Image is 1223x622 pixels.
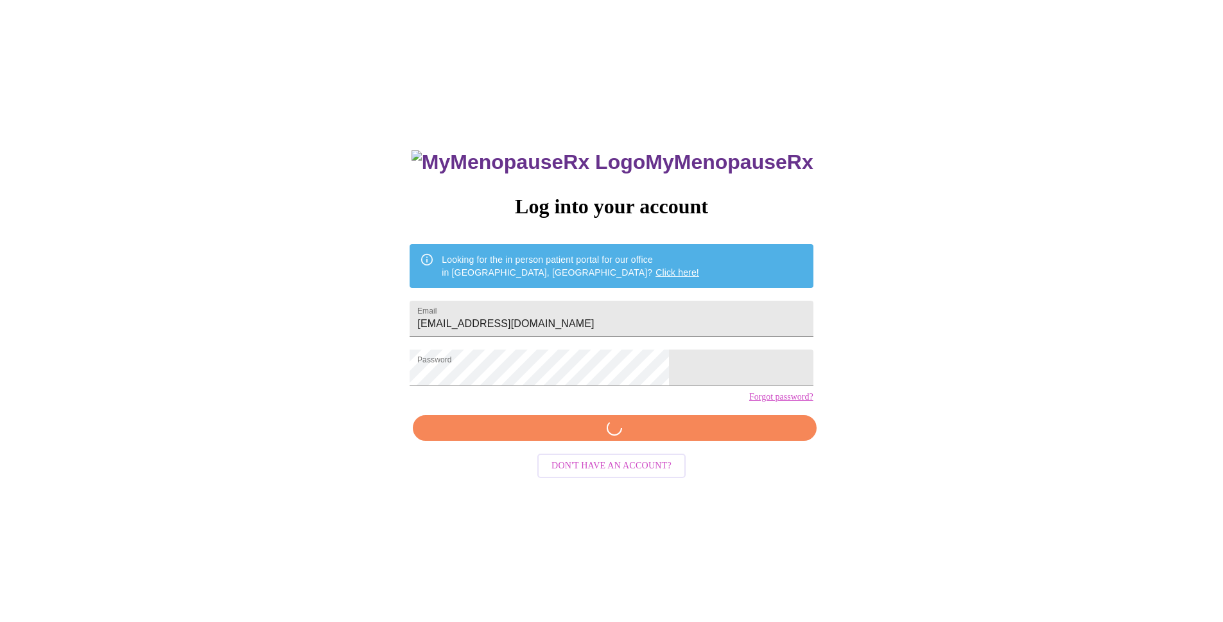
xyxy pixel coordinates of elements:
[442,248,699,284] div: Looking for the in person patient portal for our office in [GEOGRAPHIC_DATA], [GEOGRAPHIC_DATA]?
[551,458,672,474] span: Don't have an account?
[412,150,645,174] img: MyMenopauseRx Logo
[412,150,813,174] h3: MyMenopauseRx
[534,459,689,470] a: Don't have an account?
[655,267,699,278] a: Click here!
[537,454,686,479] button: Don't have an account?
[749,392,813,402] a: Forgot password?
[410,195,813,218] h3: Log into your account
